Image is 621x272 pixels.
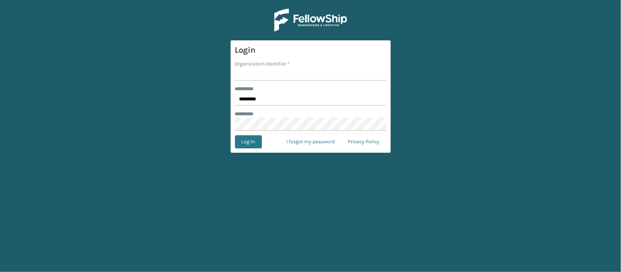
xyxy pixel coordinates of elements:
[235,60,290,68] label: Organization Identifier
[342,135,386,148] a: Privacy Policy
[235,45,386,56] h3: Login
[280,135,342,148] a: I forgot my password
[274,9,347,32] img: Logo
[235,135,262,148] button: Log In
